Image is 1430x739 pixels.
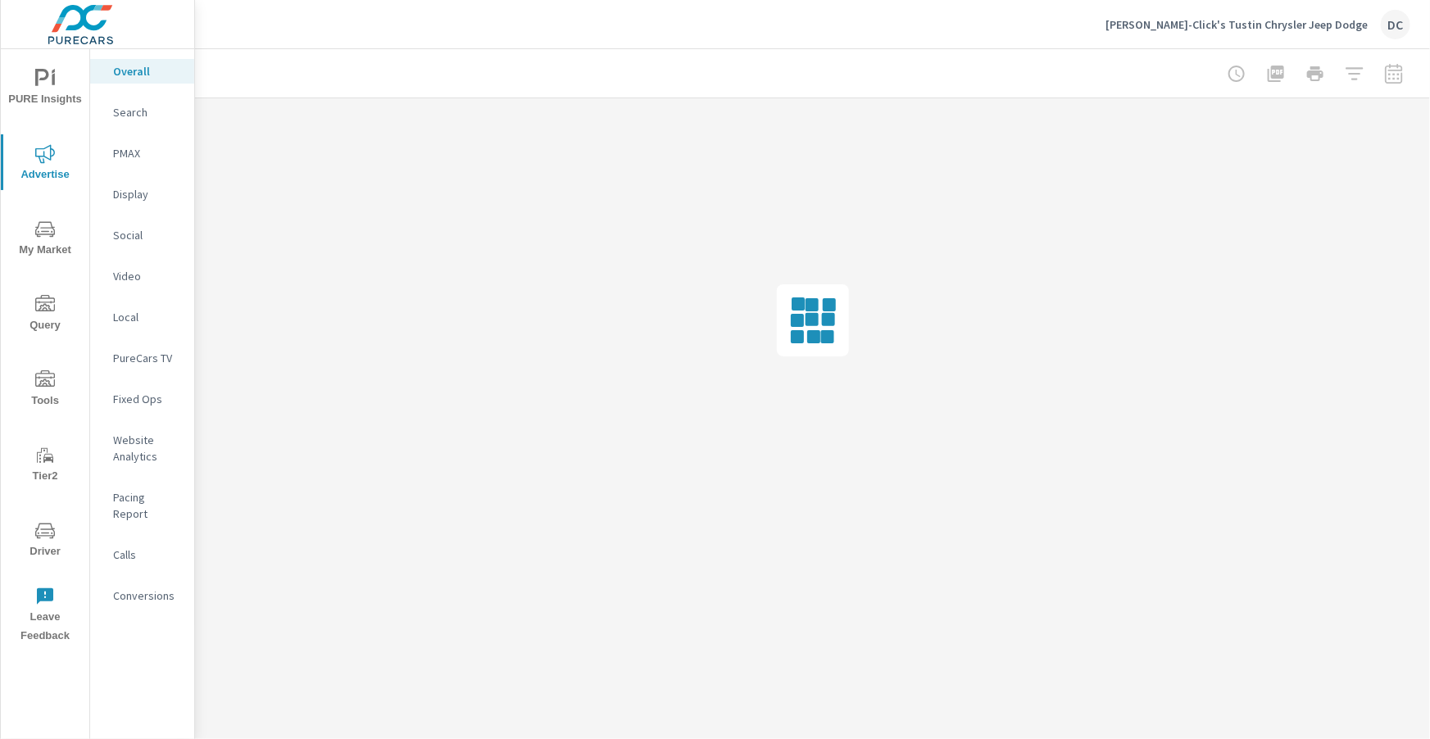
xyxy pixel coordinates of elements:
[113,489,181,522] p: Pacing Report
[6,69,84,109] span: PURE Insights
[113,546,181,563] p: Calls
[90,59,194,84] div: Overall
[90,387,194,411] div: Fixed Ops
[6,370,84,410] span: Tools
[113,227,181,243] p: Social
[1,49,89,652] div: nav menu
[113,63,181,79] p: Overall
[113,350,181,366] p: PureCars TV
[90,264,194,288] div: Video
[113,104,181,120] p: Search
[90,485,194,526] div: Pacing Report
[6,587,84,646] span: Leave Feedback
[113,268,181,284] p: Video
[90,428,194,469] div: Website Analytics
[113,186,181,202] p: Display
[90,542,194,567] div: Calls
[90,182,194,206] div: Display
[90,346,194,370] div: PureCars TV
[113,432,181,465] p: Website Analytics
[90,141,194,165] div: PMAX
[1105,17,1368,32] p: [PERSON_NAME]-Click's Tustin Chrysler Jeep Dodge
[6,446,84,486] span: Tier2
[6,521,84,561] span: Driver
[113,587,181,604] p: Conversions
[113,309,181,325] p: Local
[90,305,194,329] div: Local
[6,220,84,260] span: My Market
[90,100,194,125] div: Search
[1381,10,1410,39] div: DC
[113,145,181,161] p: PMAX
[6,144,84,184] span: Advertise
[113,391,181,407] p: Fixed Ops
[90,583,194,608] div: Conversions
[6,295,84,335] span: Query
[90,223,194,247] div: Social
